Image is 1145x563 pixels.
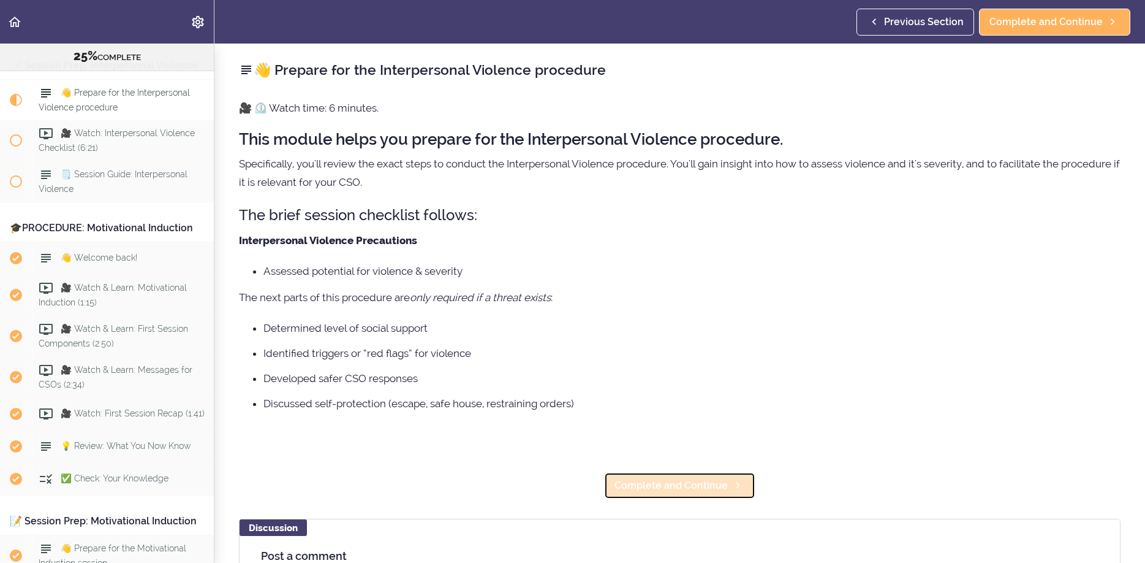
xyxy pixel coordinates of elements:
em: only required if a threat exists [410,291,551,304]
span: ✅ Check: Your Knowledge [61,473,168,483]
span: Complete and Continue [989,15,1103,29]
a: Complete and Continue [604,472,755,499]
li: Identified triggers or “red flags” for violence [263,345,1120,361]
p: The next parts of this procedure are : [239,288,1120,307]
span: 🎥 Watch: First Session Recap (1:41) [61,408,205,418]
span: 🎥 Watch: Interpersonal Violence Checklist (6:21) [39,128,195,152]
p: Specifically, you'll review the exact steps to conduct the Interpersonal Violence procedure. You'... [239,155,1120,191]
div: COMPLETE [15,48,198,64]
li: Discussed self-protection (escape, safe house, restraining orders) [263,396,1120,412]
a: Complete and Continue [979,9,1130,36]
strong: Interpersonal Violence Precautions [239,234,417,247]
svg: Back to course curriculum [7,15,22,29]
span: Complete and Continue [614,478,728,493]
span: 🎥 Watch & Learn: First Session Components (2:50) [39,324,188,348]
a: Previous Section [856,9,974,36]
li: Assessed potential for violence & severity [263,263,1120,279]
h2: 👋 Prepare for the Interpersonal Violence procedure [239,59,1120,80]
li: Determined level of social support [263,320,1120,336]
span: 👋 Welcome back! [61,253,137,262]
span: 💡 Review: What You Now Know [61,441,191,451]
span: 🎥 Watch & Learn: Messages for CSOs (2:34) [39,365,192,389]
span: 🗒️ Session Guide: Interpersonal Violence [39,169,187,193]
span: 25% [74,48,97,63]
span: Previous Section [884,15,964,29]
p: 🎥 ⏲️ Watch time: 6 minutes. [239,99,1120,117]
li: Developed safer CSO responses [263,370,1120,386]
h2: This module helps you prepare for the Interpersonal Violence procedure. [239,131,1120,148]
span: 🎥 Watch & Learn: Motivational Induction (1:15) [39,283,187,307]
h4: Post a comment [261,550,1098,562]
span: 👋 Prepare for the Interpersonal Violence procedure [39,88,190,112]
div: Discussion [240,519,307,536]
h3: The brief session checklist follows: [239,205,1120,225]
svg: Settings Menu [191,15,205,29]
